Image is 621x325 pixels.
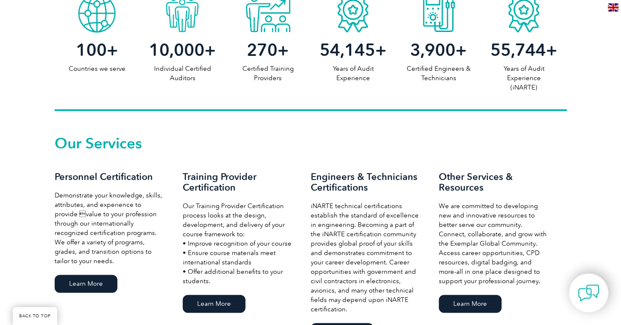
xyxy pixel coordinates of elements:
img: en [608,3,618,12]
p: Certified Engineers & Technicians [396,64,481,83]
p: Years of Audit Experience (iNARTE) [481,64,566,92]
img: contact-chat.png [578,282,599,304]
h3: Personnel Certification [55,171,166,182]
span: 3,900 [410,40,455,60]
p: Certified Training Providers [225,64,310,83]
h2: + [140,43,225,57]
span: 55,744 [490,40,546,60]
a: Learn More [439,295,501,313]
p: Demonstrate your knowledge, skills, attributes, and experience to provide value to your professi... [55,191,166,266]
h3: Other Services & Resources [439,171,550,193]
span: 10,000 [149,40,204,60]
p: iNARTE technical certifications establish the standard of excellence in engineering. Becoming a p... [311,201,422,314]
h2: + [396,43,481,57]
span: 270 [247,40,277,60]
h2: + [55,43,140,57]
p: We are committed to developing new and innovative resources to better serve our community. Connec... [439,201,550,286]
p: Our Training Provider Certification process looks at the design, development, and delivery of you... [183,201,294,286]
a: BACK TO TOP [13,307,57,325]
h3: Training Provider Certification [183,171,294,193]
p: Years of Audit Experience [310,64,396,83]
h2: + [310,43,396,57]
h3: Engineers & Technicians Certifications [311,171,422,193]
a: Learn More [183,295,245,313]
h2: + [481,43,566,57]
span: 54,145 [320,40,375,60]
h2: + [225,43,310,57]
p: Individual Certified Auditors [140,64,225,83]
h2: Our Services [55,136,567,150]
span: 100 [76,40,107,60]
p: Countries we serve [55,64,140,73]
a: Learn More [55,275,117,293]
